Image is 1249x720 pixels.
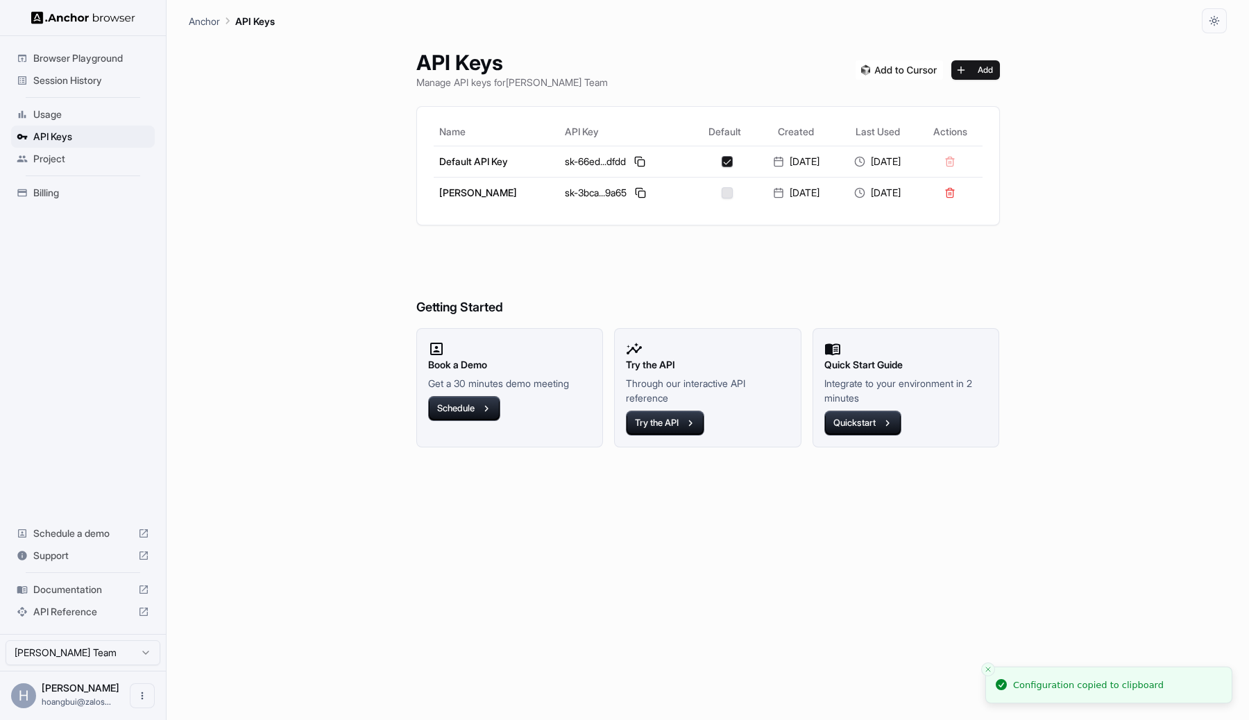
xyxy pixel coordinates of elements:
nav: breadcrumb [189,13,275,28]
span: Schedule a demo [33,526,133,540]
span: Usage [33,108,149,121]
div: Browser Playground [11,47,155,69]
h2: Try the API [626,357,790,372]
span: Support [33,549,133,563]
span: Project [33,152,149,166]
div: Billing [11,182,155,204]
p: API Keys [235,14,275,28]
th: API Key [559,118,694,146]
div: [DATE] [761,186,831,200]
th: Default [693,118,755,146]
span: Session History [33,74,149,87]
p: Through our interactive API reference [626,376,790,405]
th: Name [434,118,559,146]
span: Hoang Bui [42,682,119,694]
h1: API Keys [416,50,608,75]
span: API Keys [33,130,149,144]
div: [DATE] [761,155,831,169]
div: [DATE] [842,186,912,200]
p: Integrate to your environment in 2 minutes [824,376,988,405]
h2: Book a Demo [428,357,592,372]
div: Support [11,545,155,567]
td: [PERSON_NAME] [434,177,559,208]
div: H [11,683,36,708]
img: Add anchorbrowser MCP server to Cursor [856,60,943,80]
td: Default API Key [434,146,559,177]
button: Quickstart [824,411,901,436]
th: Actions [918,118,982,146]
button: Open menu [130,683,155,708]
div: API Reference [11,601,155,623]
div: Schedule a demo [11,522,155,545]
div: [DATE] [842,155,912,169]
button: Copy API key [632,185,649,201]
button: Try the API [626,411,704,436]
div: Configuration copied to clipboard [1013,678,1164,692]
button: Copy API key [631,153,648,170]
div: Session History [11,69,155,92]
span: Documentation [33,583,133,597]
div: Usage [11,103,155,126]
span: Browser Playground [33,51,149,65]
img: Anchor Logo [31,11,135,24]
div: API Keys [11,126,155,148]
span: Billing [33,186,149,200]
span: hoangbui@zalos.io [42,696,111,707]
div: Project [11,148,155,170]
button: Close toast [981,662,995,676]
div: sk-66ed...dfdd [565,153,688,170]
h2: Quick Start Guide [824,357,988,372]
p: Anchor [189,14,220,28]
h6: Getting Started [416,242,1000,318]
th: Last Used [837,118,918,146]
span: API Reference [33,605,133,619]
button: Schedule [428,396,500,421]
p: Manage API keys for [PERSON_NAME] Team [416,75,608,89]
button: Add [951,60,1000,80]
p: Get a 30 minutes demo meeting [428,376,592,391]
div: Documentation [11,578,155,601]
th: Created [756,118,837,146]
div: sk-3bca...9a65 [565,185,688,201]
